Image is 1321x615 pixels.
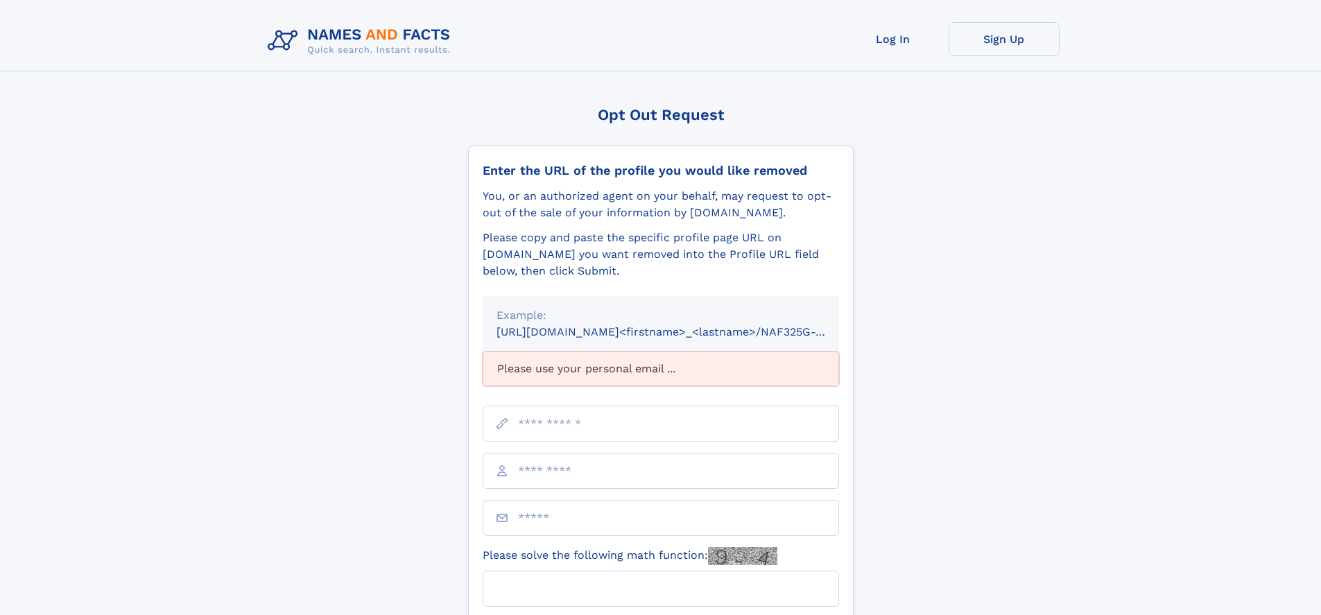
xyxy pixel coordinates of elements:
img: Logo Names and Facts [262,22,462,60]
div: You, or an authorized agent on your behalf, may request to opt-out of the sale of your informatio... [483,188,839,221]
div: Example: [497,307,825,324]
small: [URL][DOMAIN_NAME]<firstname>_<lastname>/NAF325G-xxxxxxxx [497,325,865,338]
div: Enter the URL of the profile you would like removed [483,163,839,178]
div: Please copy and paste the specific profile page URL on [DOMAIN_NAME] you want removed into the Pr... [483,229,839,279]
a: Log In [838,22,949,56]
a: Sign Up [949,22,1060,56]
div: Please use your personal email ... [483,352,839,386]
div: Opt Out Request [468,106,854,123]
label: Please solve the following math function: [483,547,777,565]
